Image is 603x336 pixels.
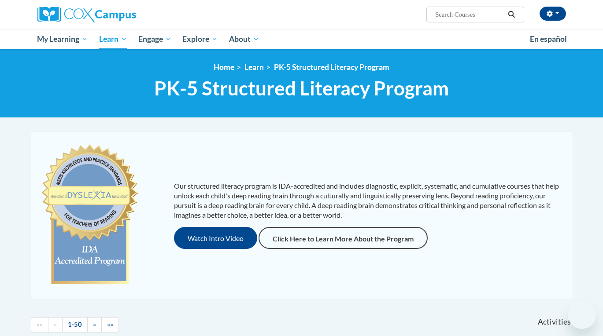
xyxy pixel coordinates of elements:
p: Our structured literacy program is IDA-accredited and includes diagnostic, explicit, systematic, ... [174,181,564,220]
span: Learn [99,34,127,44]
a: Learn [244,62,264,72]
span: « [54,321,57,328]
span: »» [107,321,113,328]
a: Engage [133,29,177,49]
span: Activities [538,317,571,327]
a: Learn [93,29,133,49]
button: Watch Intro Video [174,227,257,249]
a: Home [214,62,234,72]
span: «« [37,321,43,328]
span: My Learning [37,34,88,44]
a: 1-50 [62,317,88,332]
a: En español [524,30,573,48]
a: Explore [177,29,223,49]
button: Account Settings [540,7,566,21]
a: Cox Campus [37,7,205,22]
span: Explore [182,34,218,44]
span: PK-5 Structured Literacy Program [154,77,449,100]
a: About [223,29,265,49]
a: Begining [31,317,48,332]
iframe: Button to launch messaging window [568,301,596,329]
img: Cox Campus [37,7,136,22]
a: End [101,317,119,332]
button: Search [505,9,518,20]
a: Previous [48,317,63,332]
div: Main menu [24,29,579,49]
a: PK-5 Structured Literacy Program [274,62,389,72]
span: Engage [138,34,171,44]
input: Search Courses [434,9,505,20]
span: About [229,34,259,44]
span: » [93,321,96,328]
a: Next [87,317,102,332]
a: My Learning [32,29,94,49]
a: Click Here to Learn More About the Program [259,227,428,249]
span: En español [530,34,567,44]
img: c477cda6-e343-453b-bfce-d6f9e9818e1c.png [40,140,141,290]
